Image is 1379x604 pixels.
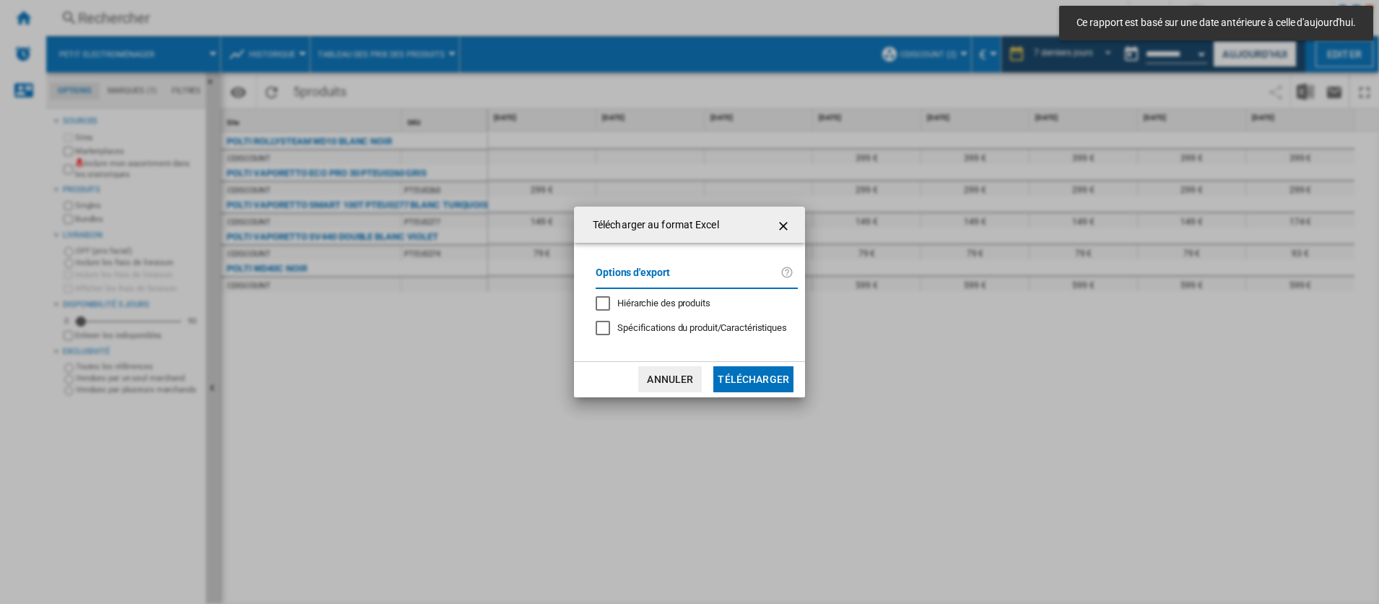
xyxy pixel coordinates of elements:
[617,322,787,335] div: S'applique uniquement à la vision catégorie
[586,218,719,233] h4: Télécharger au format Excel
[596,296,786,310] md-checkbox: Hiérarchie des produits
[638,366,702,392] button: Annuler
[1072,16,1360,30] span: Ce rapport est basé sur une date antérieure à celle d'aujourd'hui.
[776,217,793,235] ng-md-icon: getI18NText('BUTTONS.CLOSE_DIALOG')
[617,298,710,309] span: Hiérarchie des produits
[596,264,780,291] label: Options d'export
[770,210,799,239] button: getI18NText('BUTTONS.CLOSE_DIALOG')
[617,322,787,333] span: Spécifications du produit/Caractéristiques
[713,366,793,392] button: Télécharger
